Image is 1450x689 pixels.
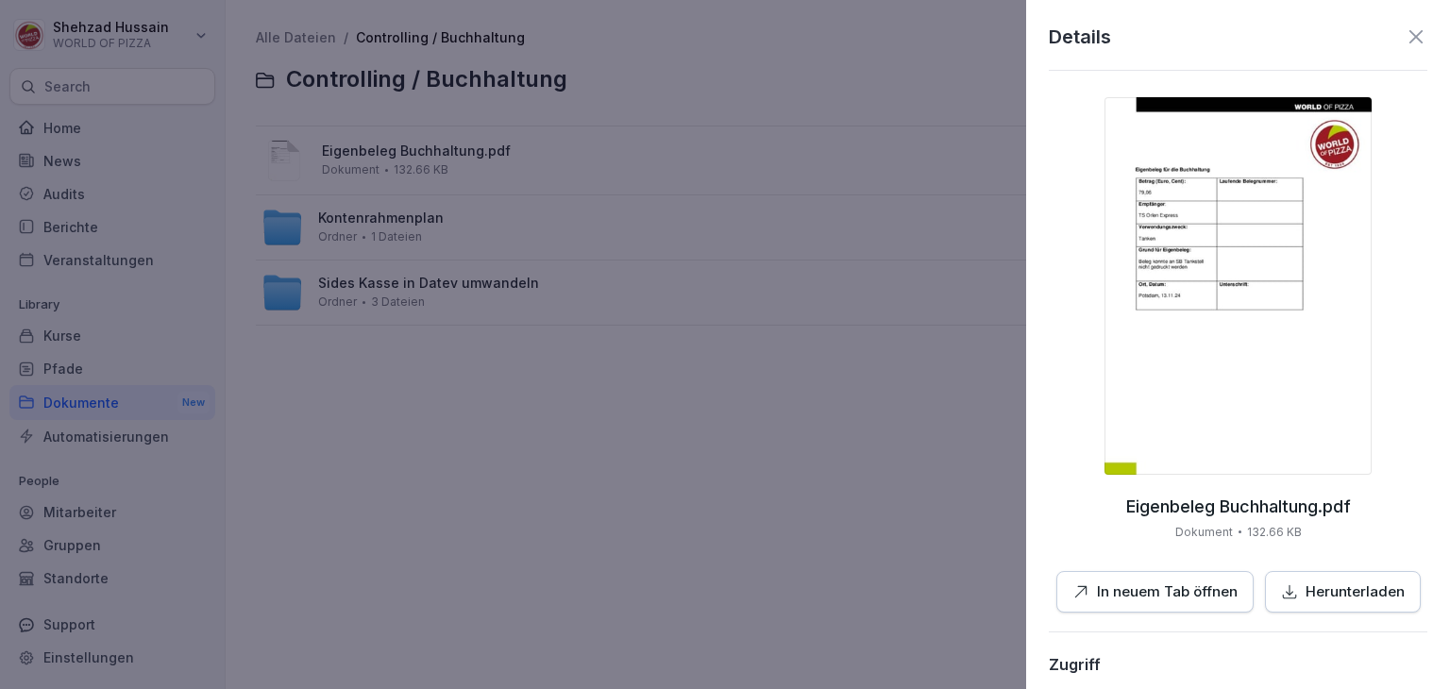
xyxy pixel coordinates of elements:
button: In neuem Tab öffnen [1056,571,1254,613]
p: Dokument [1175,524,1233,541]
img: thumbnail [1104,97,1372,475]
button: Herunterladen [1265,571,1421,613]
p: Details [1049,23,1111,51]
p: Eigenbeleg Buchhaltung.pdf [1126,497,1351,516]
p: 132.66 KB [1247,524,1302,541]
p: Herunterladen [1306,581,1405,603]
p: In neuem Tab öffnen [1097,581,1238,603]
div: Zugriff [1049,655,1101,674]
